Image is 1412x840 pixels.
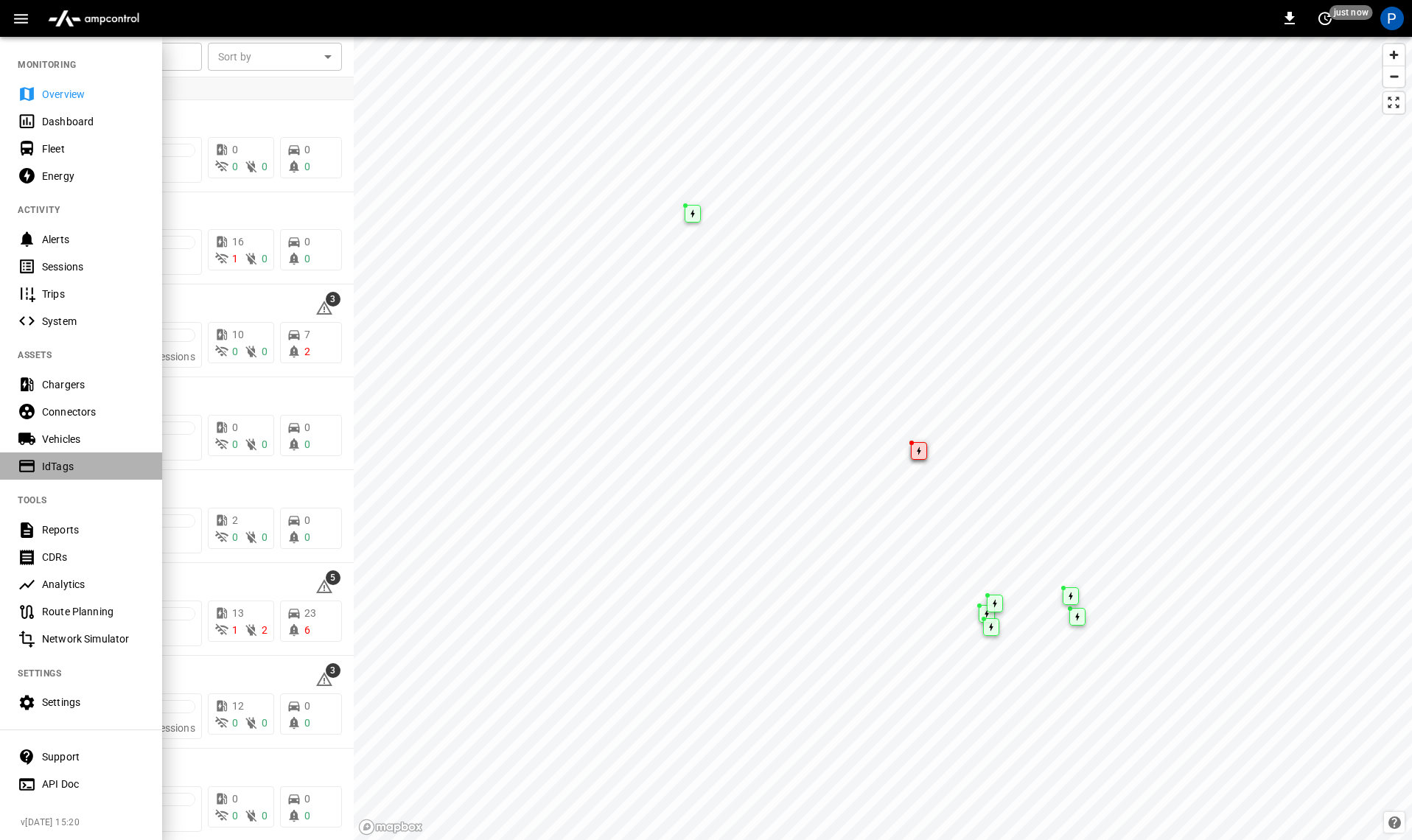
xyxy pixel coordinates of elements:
[42,405,144,419] div: Connectors
[1313,7,1337,30] button: set refresh interval
[42,87,144,102] div: Overview
[42,114,144,129] div: Dashboard
[42,141,144,156] div: Fleet
[42,287,144,301] div: Trips
[42,169,144,183] div: Energy
[42,522,144,537] div: Reports
[42,631,144,646] div: Network Simulator
[42,432,144,447] div: Vehicles
[42,4,145,32] img: ampcontrol.io logo
[1329,5,1373,20] span: just now
[42,314,144,329] div: System
[42,259,144,274] div: Sessions
[42,749,144,764] div: Support
[42,604,144,619] div: Route Planning
[42,232,144,247] div: Alerts
[42,459,144,474] div: IdTags
[1380,7,1404,30] div: profile-icon
[42,777,144,791] div: API Doc
[21,816,150,830] span: v [DATE] 15:20
[42,377,144,392] div: Chargers
[42,550,144,564] div: CDRs
[42,577,144,592] div: Analytics
[42,695,144,710] div: Settings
